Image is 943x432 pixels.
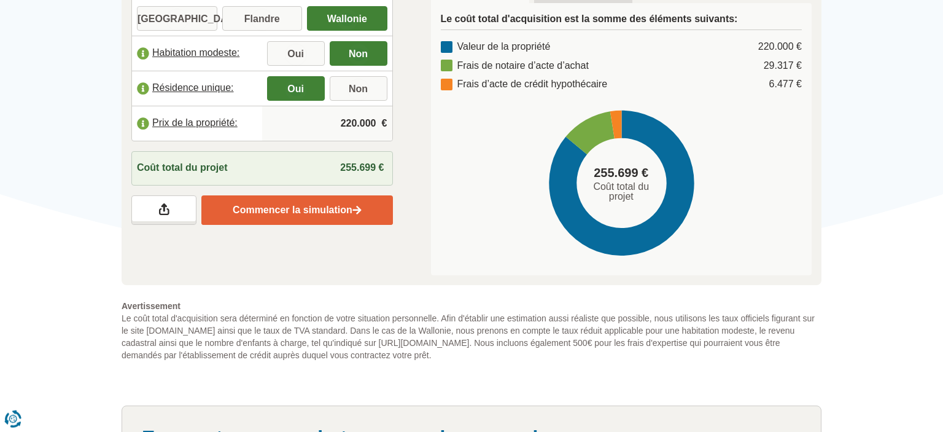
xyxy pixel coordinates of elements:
label: Oui [267,76,325,101]
a: Commencer la simulation [201,195,392,225]
span: € [382,117,387,131]
input: | [267,107,387,140]
label: Prix de la propriété: [132,110,262,137]
span: Avertissement [122,300,821,312]
div: Valeur de la propriété [441,40,551,54]
label: Oui [267,41,325,66]
label: Wallonie [307,6,387,31]
div: 220.000 € [758,40,802,54]
a: Partagez vos résultats [131,195,196,225]
span: 255.699 € [594,164,648,182]
div: Frais d’acte de crédit hypothécaire [441,77,608,92]
img: Commencer la simulation [352,205,362,216]
div: 6.477 € [769,77,802,92]
label: [GEOGRAPHIC_DATA] [137,6,217,31]
label: Habitation modeste: [132,40,262,67]
div: 29.317 € [764,59,802,73]
h3: Le coût total d'acquisition est la somme des éléments suivants: [441,13,802,30]
div: Frais de notaire d’acte d’achat [441,59,589,73]
label: Non [330,41,387,66]
span: Coût total du projet [581,182,661,202]
label: Résidence unique: [132,75,262,102]
span: Coût total du projet [137,161,228,175]
label: Flandre [222,6,303,31]
p: Le coût total d'acquisition sera déterminé en fonction de votre situation personnelle. Afin d'éta... [122,300,821,361]
span: 255.699 € [340,162,384,173]
label: Non [330,76,387,101]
